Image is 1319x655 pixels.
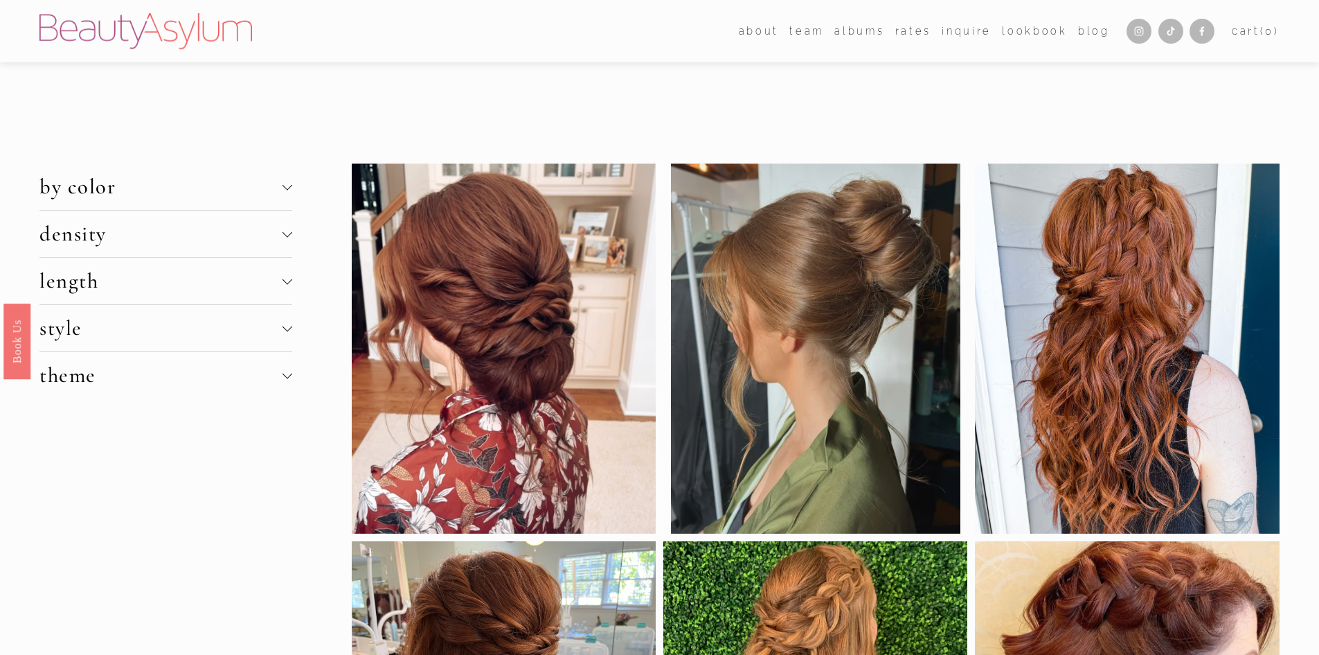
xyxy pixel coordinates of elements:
[895,21,931,41] a: Rates
[1260,25,1280,37] span: ( )
[3,303,30,378] a: Book Us
[1127,19,1151,44] a: Instagram
[1232,22,1280,40] a: 0 items in cart
[39,221,282,247] span: density
[39,174,282,200] span: by color
[39,211,291,257] button: density
[39,268,282,294] span: length
[1158,19,1183,44] a: TikTok
[39,352,291,399] button: theme
[1190,19,1214,44] a: Facebook
[789,22,824,40] span: team
[1078,21,1110,41] a: Blog
[39,164,291,210] button: by color
[739,21,779,41] a: folder dropdown
[834,21,884,41] a: albums
[39,258,291,304] button: length
[1002,21,1067,41] a: Lookbook
[39,315,282,341] span: style
[942,21,992,41] a: Inquire
[39,305,291,351] button: style
[739,22,779,40] span: about
[39,363,282,388] span: theme
[789,21,824,41] a: folder dropdown
[1265,25,1274,37] span: 0
[39,13,252,49] img: Beauty Asylum | Bridal Hair &amp; Makeup Charlotte &amp; Atlanta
